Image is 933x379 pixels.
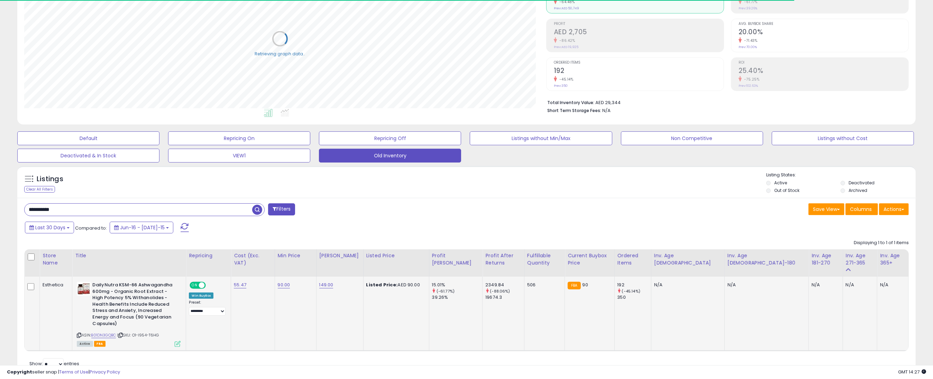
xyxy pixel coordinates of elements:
div: 192 [618,282,651,288]
small: -45.14% [557,77,574,82]
button: Columns [845,203,878,215]
button: Deactivated & In Stock [17,149,159,163]
a: 149.00 [319,281,333,288]
img: 51Q-Fpw9HzL._SL40_.jpg [77,282,91,296]
small: -86.42% [557,38,575,43]
label: Out of Stock [775,187,800,193]
h2: 192 [554,67,724,76]
button: Default [17,131,159,145]
div: Current Buybox Price [568,252,611,267]
div: Listed Price [366,252,426,259]
button: Actions [879,203,909,215]
span: ROI [739,61,908,65]
a: 55.47 [234,281,246,288]
div: 350 [618,294,651,301]
small: (-61.77%) [437,288,455,294]
div: Win BuyBox [189,293,213,299]
div: N/A [812,282,837,288]
div: Inv. Age 271-365 [846,252,875,267]
span: | SKU: O1-I954-T6HG [117,332,159,338]
small: (-88.06%) [490,288,510,294]
div: seller snap | | [7,369,120,376]
div: Inv. Age [DEMOGRAPHIC_DATA] [654,252,722,267]
div: ASIN: [77,282,181,346]
div: 19674.3 [485,294,524,301]
button: Save View [808,203,844,215]
small: Prev: 39.26% [739,6,757,10]
b: Total Inventory Value: [547,100,594,105]
button: Repricing On [168,131,310,145]
span: N/A [602,107,611,114]
div: Profit [PERSON_NAME] [432,252,480,267]
span: Avg. Buybox Share [739,22,908,26]
h5: Listings [37,174,63,184]
div: Retrieving graph data.. [255,50,305,57]
small: (-45.14%) [622,288,640,294]
h2: 25.40% [739,67,908,76]
button: Filters [268,203,295,215]
small: Prev: 70.00% [739,45,757,49]
button: Non Competitive [621,131,763,145]
span: All listings currently available for purchase on Amazon [77,341,93,347]
button: VIEW1 [168,149,310,163]
div: Inv. Age 365+ [880,252,906,267]
span: FBA [94,341,106,347]
li: AED 29,344 [547,98,904,106]
a: Privacy Policy [90,369,120,375]
span: Last 30 Days [35,224,65,231]
strong: Copyright [7,369,32,375]
small: Prev: AED 50,749 [554,6,579,10]
div: Esthetica [43,282,67,288]
div: 506 [527,282,559,288]
span: Profit [554,22,724,26]
a: 90.00 [278,281,290,288]
a: B01DN3GQBC [91,332,116,338]
button: Listings without Cost [772,131,914,145]
div: Store Name [43,252,69,267]
span: ON [191,283,199,288]
button: Jun-16 - [DATE]-15 [110,222,173,233]
span: Columns [850,206,872,213]
div: Inv. Age 181-270 [812,252,840,267]
button: Listings without Min/Max [470,131,612,145]
span: 90 [583,281,588,288]
div: [PERSON_NAME] [319,252,360,259]
div: 2349.84 [485,282,524,288]
div: N/A [654,282,719,288]
span: 2025-08-17 14:27 GMT [898,369,926,375]
div: Inv. Age [DEMOGRAPHIC_DATA]-180 [728,252,806,267]
span: Jun-16 - [DATE]-15 [120,224,165,231]
div: Cost (Exc. VAT) [234,252,272,267]
div: N/A [846,282,872,288]
label: Active [775,180,787,186]
h2: AED 2,705 [554,28,724,37]
small: -75.25% [742,77,760,82]
span: Compared to: [75,225,107,231]
small: Prev: AED 19,925 [554,45,578,49]
b: Listed Price: [366,281,398,288]
div: Preset: [189,300,226,316]
div: 39.26% [432,294,483,301]
div: Profit After Returns [485,252,521,267]
div: Repricing [189,252,228,259]
div: Title [75,252,183,259]
b: Short Term Storage Fees: [547,108,601,113]
small: -71.43% [742,38,758,43]
label: Deactivated [849,180,875,186]
small: FBA [568,282,580,289]
div: Displaying 1 to 1 of 1 items [854,240,909,246]
div: Fulfillable Quantity [527,252,562,267]
label: Archived [849,187,867,193]
span: Show: entries [29,360,79,367]
small: Prev: 350 [554,84,568,88]
button: Last 30 Days [25,222,74,233]
p: Listing States: [766,172,916,178]
h2: 20.00% [739,28,908,37]
div: 15.01% [432,282,483,288]
span: Ordered Items [554,61,724,65]
div: N/A [728,282,804,288]
span: OFF [205,283,216,288]
button: Old Inventory [319,149,461,163]
div: N/A [880,282,903,288]
div: Ordered Items [618,252,648,267]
